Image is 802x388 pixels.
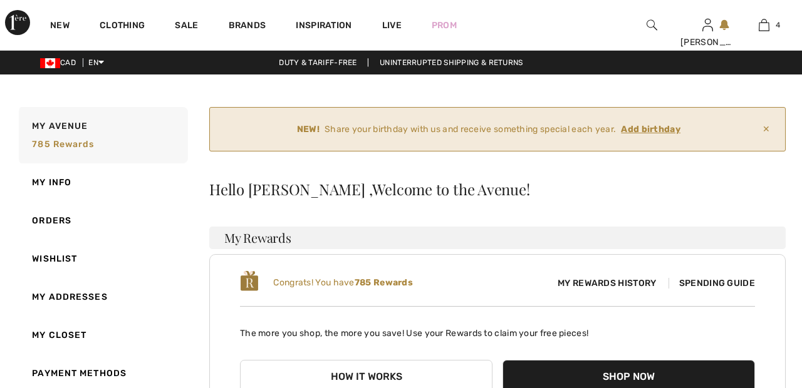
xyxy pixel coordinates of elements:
[16,163,188,202] a: My Info
[88,58,104,67] span: EN
[621,124,680,135] ins: Add birthday
[50,20,70,33] a: New
[758,118,775,141] span: ✕
[382,19,402,32] a: Live
[32,139,94,150] span: 785 rewards
[16,202,188,240] a: Orders
[432,19,457,32] a: Prom
[220,123,758,136] div: Share your birthday with us and receive something special each year.
[647,18,657,33] img: search the website
[736,18,791,33] a: 4
[229,20,266,33] a: Brands
[680,36,736,49] div: [PERSON_NAME]
[355,277,413,288] b: 785 Rewards
[296,20,352,33] span: Inspiration
[209,181,786,197] div: Hello [PERSON_NAME] ,
[669,278,755,288] span: Spending Guide
[5,10,30,35] img: 1ère Avenue
[32,120,88,133] span: My Avenue
[240,317,755,340] p: The more you shop, the more you save! Use your Rewards to claim your free pieces!
[702,18,713,33] img: My Info
[16,316,188,354] a: My Closet
[702,19,713,31] a: Sign In
[40,58,60,68] img: Canadian Dollar
[100,20,145,33] a: Clothing
[209,227,786,249] h3: My Rewards
[776,19,780,31] span: 4
[16,240,188,278] a: Wishlist
[240,270,259,292] img: loyalty_logo_r.svg
[297,123,320,136] strong: NEW!
[175,20,198,33] a: Sale
[548,277,666,290] span: My Rewards History
[16,278,188,316] a: My Addresses
[759,18,769,33] img: My Bag
[372,181,529,197] span: Welcome to the Avenue!
[40,58,81,67] span: CAD
[273,277,413,288] span: Congrats! You have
